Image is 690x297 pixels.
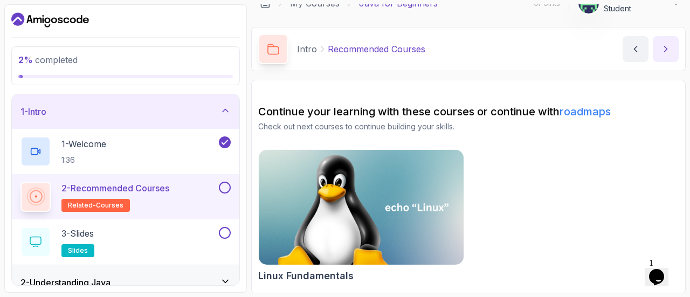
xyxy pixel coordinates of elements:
[328,43,425,56] p: Recommended Courses
[258,121,679,132] p: Check out next courses to continue building your skills.
[604,3,666,14] p: Student
[653,36,679,62] button: next content
[623,36,648,62] button: previous content
[20,276,111,289] h3: 2 - Understanding Java
[68,246,88,255] span: slides
[258,104,679,119] h2: Continue your learning with these courses or continue with
[645,254,679,286] iframe: chat widget
[12,94,239,129] button: 1-Intro
[61,227,94,240] p: 3 - Slides
[18,54,78,65] span: completed
[11,11,89,29] a: Dashboard
[20,227,231,257] button: 3-Slidesslides
[297,43,317,56] p: Intro
[560,105,611,118] a: roadmaps
[20,182,231,212] button: 2-Recommended Coursesrelated-courses
[259,150,464,265] img: Linux Fundamentals card
[20,105,46,118] h3: 1 - Intro
[61,155,106,165] p: 1:36
[258,149,464,284] a: Linux Fundamentals cardLinux Fundamentals
[20,136,231,167] button: 1-Welcome1:36
[68,201,123,210] span: related-courses
[18,54,33,65] span: 2 %
[61,137,106,150] p: 1 - Welcome
[61,182,169,195] p: 2 - Recommended Courses
[258,268,354,284] h2: Linux Fundamentals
